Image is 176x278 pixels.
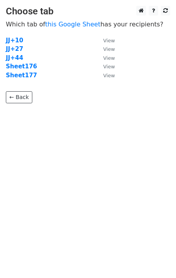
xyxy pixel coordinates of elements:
[103,64,115,69] small: View
[95,72,115,79] a: View
[95,37,115,44] a: View
[6,37,23,44] a: JJ+10
[103,46,115,52] small: View
[45,21,100,28] a: this Google Sheet
[95,63,115,70] a: View
[6,72,37,79] a: Sheet177
[95,45,115,52] a: View
[6,63,37,70] a: Sheet176
[95,54,115,61] a: View
[6,6,170,17] h3: Choose tab
[6,20,170,28] p: Which tab of has your recipients?
[6,91,32,103] a: ← Back
[103,55,115,61] small: View
[6,54,23,61] a: JJ+44
[103,73,115,78] small: View
[6,45,23,52] a: JJ+27
[103,38,115,43] small: View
